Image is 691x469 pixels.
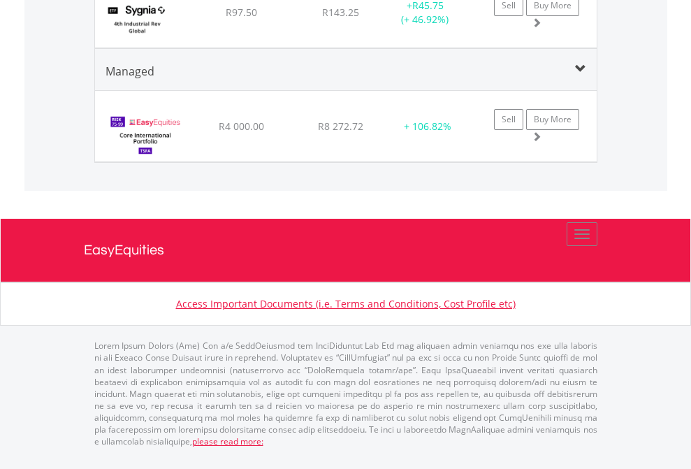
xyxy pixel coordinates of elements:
[102,108,189,158] img: EasyEquities%20Core%20International%20Portfolio%20TFSA.jpg
[392,120,463,134] div: + 106.82%
[106,64,154,79] span: Managed
[526,109,579,130] a: Buy More
[322,6,359,19] span: R143.25
[94,340,597,447] p: Lorem Ipsum Dolors (Ame) Con a/e SeddOeiusmod tem InciDiduntut Lab Etd mag aliquaen admin veniamq...
[84,219,608,282] a: EasyEquities
[318,120,363,133] span: R8 272.72
[176,297,516,310] a: Access Important Documents (i.e. Terms and Conditions, Cost Profile etc)
[192,435,263,447] a: please read more:
[494,109,523,130] a: Sell
[226,6,257,19] span: R97.50
[219,120,264,133] span: R4 000.00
